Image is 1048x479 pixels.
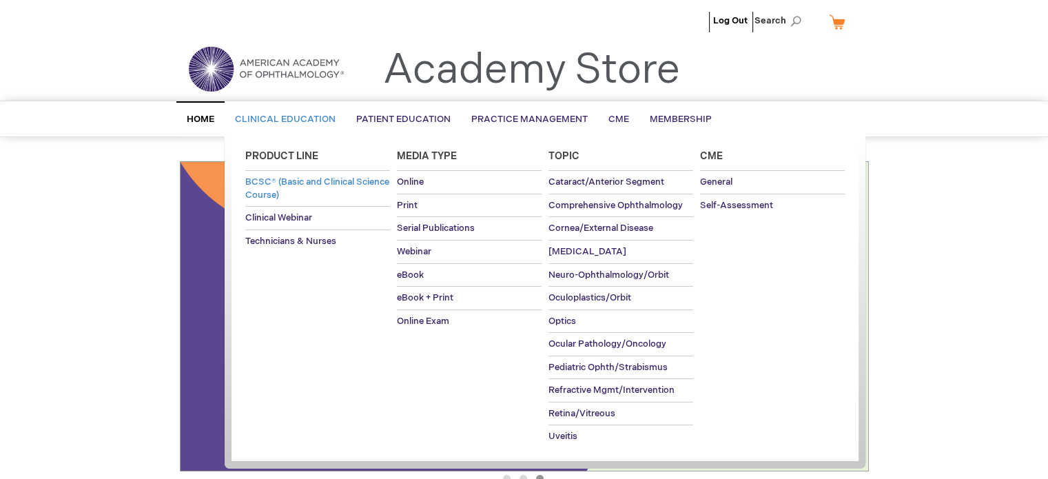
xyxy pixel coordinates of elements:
[548,246,626,257] span: [MEDICAL_DATA]
[397,200,418,211] span: Print
[548,431,577,442] span: Uveitis
[713,15,748,26] a: Log Out
[397,246,431,257] span: Webinar
[383,45,680,95] a: Academy Store
[397,223,475,234] span: Serial Publications
[397,292,453,303] span: eBook + Print
[650,114,712,125] span: Membership
[548,200,683,211] span: Comprehensive Ophthalmology
[548,338,666,349] span: Ocular Pathology/Oncology
[235,114,336,125] span: Clinical Education
[245,176,389,201] span: BCSC® (Basic and Clinical Science Course)
[754,7,807,34] span: Search
[548,223,653,234] span: Cornea/External Disease
[700,200,773,211] span: Self-Assessment
[548,269,669,281] span: Neuro-Ophthalmology/Orbit
[548,176,664,187] span: Cataract/Anterior Segment
[397,269,424,281] span: eBook
[471,114,588,125] span: Practice Management
[700,150,723,162] span: Cme
[397,150,457,162] span: Media Type
[397,316,449,327] span: Online Exam
[548,316,576,327] span: Optics
[397,176,424,187] span: Online
[548,408,615,419] span: Retina/Vitreous
[608,114,629,125] span: CME
[245,236,336,247] span: Technicians & Nurses
[245,150,318,162] span: Product Line
[245,212,312,223] span: Clinical Webinar
[548,362,668,373] span: Pediatric Ophth/Strabismus
[548,385,675,396] span: Refractive Mgmt/Intervention
[187,114,214,125] span: Home
[548,150,579,162] span: Topic
[356,114,451,125] span: Patient Education
[700,176,732,187] span: General
[548,292,631,303] span: Oculoplastics/Orbit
